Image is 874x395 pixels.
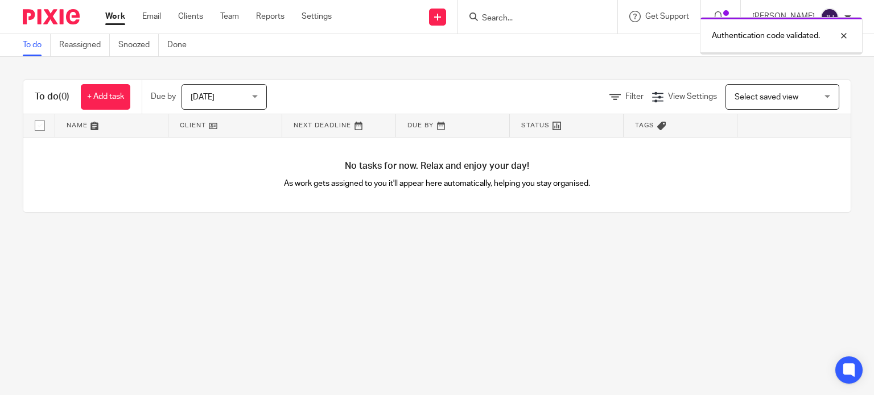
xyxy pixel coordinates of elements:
span: [DATE] [191,93,215,101]
img: Pixie [23,9,80,24]
a: Team [220,11,239,22]
a: Clients [178,11,203,22]
a: Reassigned [59,34,110,56]
span: Filter [625,93,644,101]
h4: No tasks for now. Relax and enjoy your day! [23,160,851,172]
span: Select saved view [735,93,798,101]
a: Snoozed [118,34,159,56]
a: Work [105,11,125,22]
a: Email [142,11,161,22]
a: Done [167,34,195,56]
a: + Add task [81,84,130,110]
span: Tags [635,122,654,128]
a: Settings [302,11,332,22]
p: As work gets assigned to you it'll appear here automatically, helping you stay organised. [230,178,644,189]
a: To do [23,34,51,56]
p: Due by [151,91,176,102]
span: View Settings [668,93,717,101]
span: (0) [59,92,69,101]
h1: To do [35,91,69,103]
img: svg%3E [821,8,839,26]
a: Reports [256,11,285,22]
p: Authentication code validated. [712,30,820,41]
